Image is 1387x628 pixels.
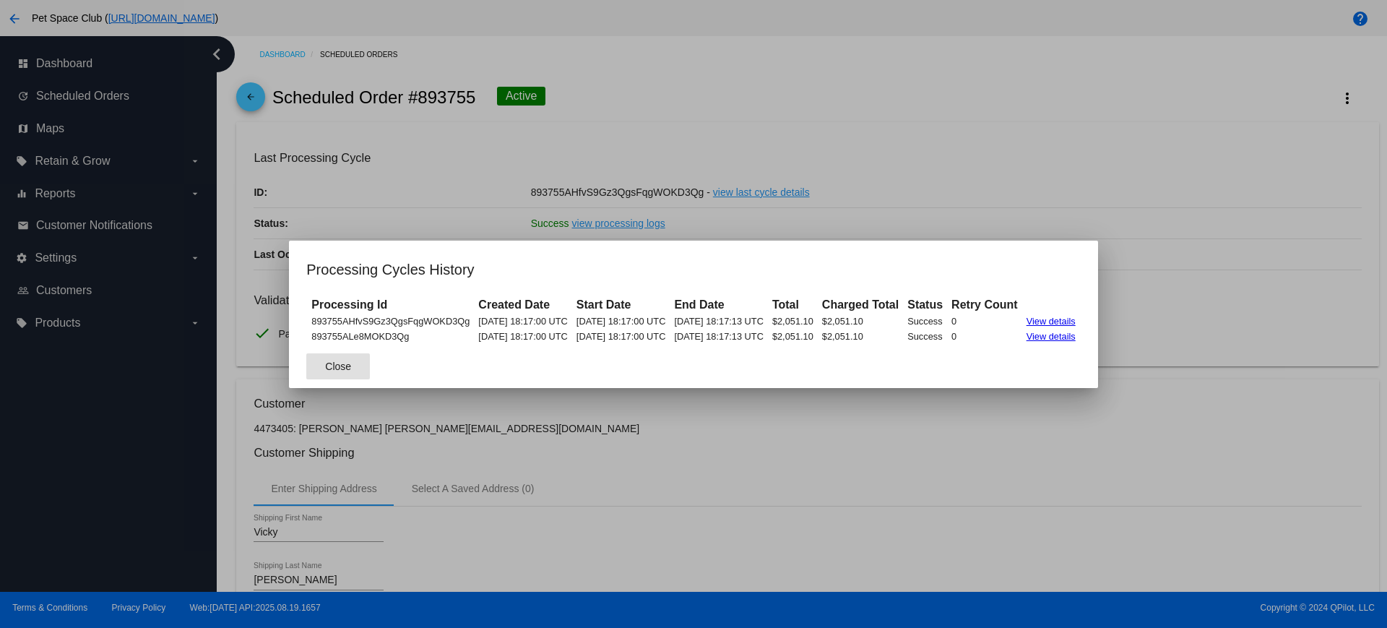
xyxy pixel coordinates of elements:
[308,314,473,328] td: 893755AHfvS9Gz3QgsFqgWOKD3Qg
[1027,331,1076,342] a: View details
[818,314,902,328] td: $2,051.10
[818,330,902,343] td: $2,051.10
[475,297,571,313] th: Created Date
[670,297,767,313] th: End Date
[769,297,817,313] th: Total
[948,297,1021,313] th: Retry Count
[818,297,902,313] th: Charged Total
[308,330,473,343] td: 893755ALe8MOKD3Qg
[306,258,1080,281] h1: Processing Cycles History
[769,314,817,328] td: $2,051.10
[306,353,370,379] button: Close dialog
[904,314,946,328] td: Success
[904,330,946,343] td: Success
[670,314,767,328] td: [DATE] 18:17:13 UTC
[475,314,571,328] td: [DATE] 18:17:00 UTC
[948,314,1021,328] td: 0
[948,330,1021,343] td: 0
[769,330,817,343] td: $2,051.10
[325,361,351,372] span: Close
[1027,316,1076,327] a: View details
[573,297,670,313] th: Start Date
[308,297,473,313] th: Processing Id
[670,330,767,343] td: [DATE] 18:17:13 UTC
[904,297,946,313] th: Status
[573,314,670,328] td: [DATE] 18:17:00 UTC
[573,330,670,343] td: [DATE] 18:17:00 UTC
[475,330,571,343] td: [DATE] 18:17:00 UTC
